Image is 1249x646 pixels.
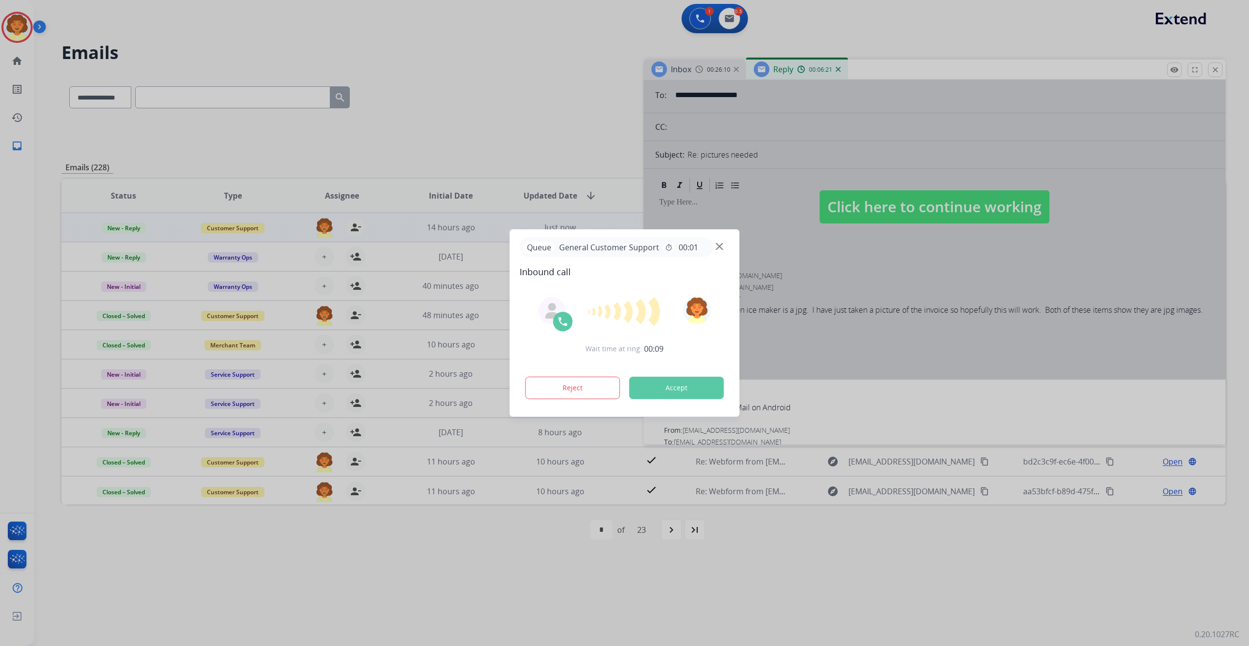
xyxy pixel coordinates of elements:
p: 0.20.1027RC [1195,628,1239,640]
p: Queue [524,241,555,253]
img: close-button [716,243,723,250]
img: avatar [683,297,710,324]
span: Wait time at ring: [585,344,642,354]
span: Inbound call [520,265,730,279]
span: 00:01 [679,242,698,253]
img: call-icon [557,316,569,327]
span: 00:09 [644,343,664,355]
span: General Customer Support [555,242,663,253]
button: Accept [629,377,724,399]
button: Reject [525,377,620,399]
mat-icon: timer [665,243,673,251]
img: agent-avatar [544,303,560,319]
